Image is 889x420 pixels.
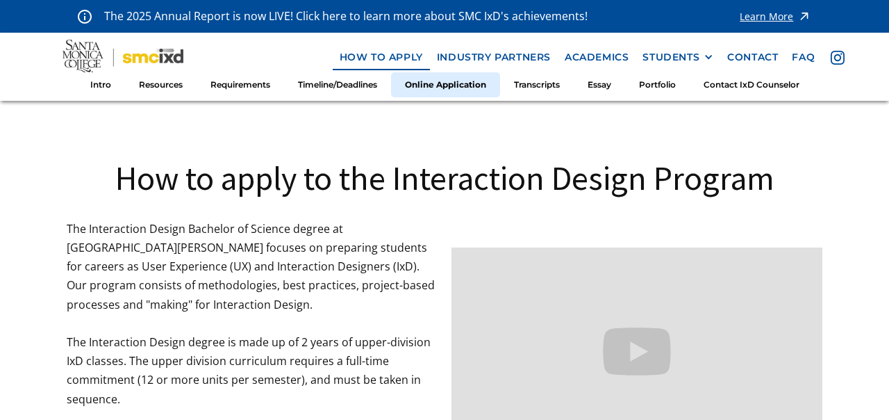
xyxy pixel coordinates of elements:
[67,220,438,409] p: The Interaction Design Bachelor of Science degree at [GEOGRAPHIC_DATA][PERSON_NAME] focuses on pr...
[78,9,92,24] img: icon - information - alert
[785,45,822,70] a: faq
[831,51,845,65] img: icon - instagram
[284,72,391,98] a: Timeline/Deadlines
[197,72,284,98] a: Requirements
[574,72,625,98] a: Essay
[333,45,430,70] a: how to apply
[558,45,635,70] a: Academics
[797,7,811,26] img: icon - arrow - alert
[104,7,589,26] p: The 2025 Annual Report is now LIVE! Click here to learn more about SMC IxD's achievements!
[642,51,713,63] div: STUDENTS
[690,72,813,98] a: Contact IxD Counselor
[125,72,197,98] a: Resources
[720,45,785,70] a: contact
[67,156,822,200] h1: How to apply to the Interaction Design Program
[740,12,793,22] div: Learn More
[642,51,699,63] div: STUDENTS
[625,72,690,98] a: Portfolio
[63,40,184,75] img: Santa Monica College - SMC IxD logo
[391,72,500,98] a: Online Application
[430,45,558,70] a: industry partners
[500,72,574,98] a: Transcripts
[76,72,125,98] a: Intro
[740,7,811,26] a: Learn More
